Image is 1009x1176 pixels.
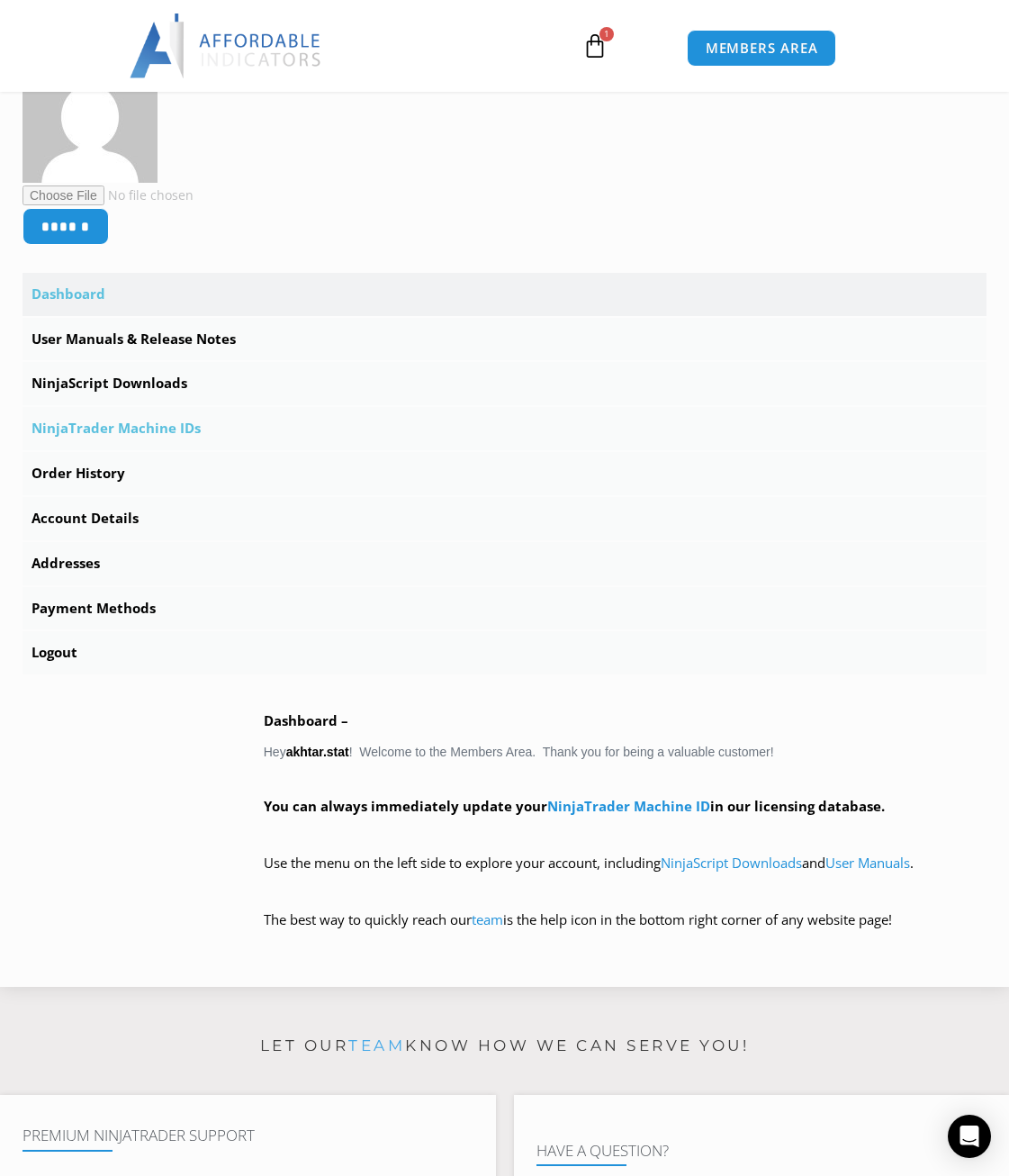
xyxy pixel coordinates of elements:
[286,745,349,759] strong: akhtar.stat
[23,273,986,675] nav: Account pages
[23,1126,473,1144] h4: Premium NinjaTrader Support
[536,1142,987,1160] h4: Have A Question?
[23,48,158,183] img: 3fd766e0314854c4f5b365739ae708dafae0cbab674b3d4b67b82c0e66b2855a
[23,318,986,361] a: User Manuals & Release Notes
[948,1115,991,1158] div: Open Intercom Messenger
[23,587,986,630] a: Payment Methods
[23,497,986,540] a: Account Details
[23,542,986,585] a: Addresses
[264,797,885,815] strong: You can always immediately update your in our licensing database.
[472,910,503,928] a: team
[23,362,986,405] a: NinjaScript Downloads
[130,14,323,78] img: LogoAI | Affordable Indicators – NinjaTrader
[264,711,348,729] b: Dashboard –
[264,709,986,958] div: Hey ! Welcome to the Members Area. Thank you for being a valuable customer!
[264,851,986,901] p: Use the menu on the left side to explore your account, including and .
[23,452,986,495] a: Order History
[706,41,818,55] span: MEMBERS AREA
[825,854,910,872] a: User Manuals
[23,631,986,674] a: Logout
[555,20,635,72] a: 1
[264,908,986,958] p: The best way to quickly reach our is the help icon in the bottom right corner of any website page!
[23,273,986,316] a: Dashboard
[23,407,986,450] a: NinjaTrader Machine IDs
[599,27,614,41] span: 1
[687,30,837,67] a: MEMBERS AREA
[661,854,802,872] a: NinjaScript Downloads
[348,1036,405,1054] a: team
[547,797,710,815] a: NinjaTrader Machine ID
